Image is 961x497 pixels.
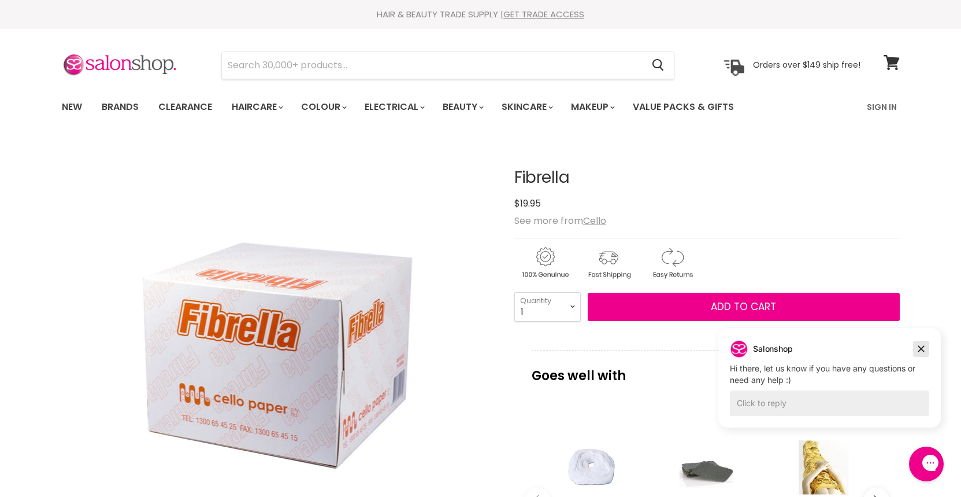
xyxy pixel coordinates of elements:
[514,169,900,187] h1: Fibrella
[710,326,949,445] iframe: Gorgias live chat campaigns
[643,52,674,79] button: Search
[583,214,606,227] a: Cello
[532,351,882,389] p: Goes well with
[514,292,581,321] select: Quantity
[150,95,221,119] a: Clearance
[221,51,674,79] form: Product
[47,9,914,20] div: HAIR & BEAUTY TRADE SUPPLY |
[514,245,576,281] img: genuine.gif
[292,95,354,119] a: Colour
[624,95,743,119] a: Value Packs & Gifts
[47,90,914,124] nav: Main
[562,95,622,119] a: Makeup
[53,90,802,124] ul: Main menu
[503,8,584,20] a: GET TRADE ACCESS
[903,443,949,485] iframe: Gorgias live chat messenger
[93,95,147,119] a: Brands
[860,95,904,119] a: Sign In
[588,293,900,322] button: Add to cart
[711,300,776,314] span: Add to cart
[641,245,703,281] img: returns.gif
[578,245,639,281] img: shipping.gif
[514,197,541,210] span: $19.95
[222,52,643,79] input: Search
[223,95,290,119] a: Haircare
[53,95,91,119] a: New
[514,214,606,227] span: See more from
[753,60,860,70] p: Orders over $149 ship free!
[356,95,432,119] a: Electrical
[493,95,560,119] a: Skincare
[434,95,491,119] a: Beauty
